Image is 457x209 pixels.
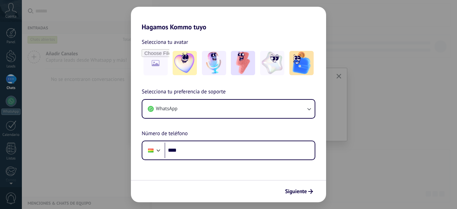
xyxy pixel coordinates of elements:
h2: Hagamos Kommo tuyo [131,7,326,31]
span: WhatsApp [156,106,177,112]
button: WhatsApp [142,100,315,118]
img: -2.jpeg [202,51,226,75]
img: -1.jpeg [173,51,197,75]
span: Número de teléfono [142,129,188,138]
div: Bolivia: + 591 [144,143,157,157]
span: Selecciona tu avatar [142,38,188,47]
img: -3.jpeg [231,51,255,75]
img: -4.jpeg [260,51,284,75]
span: Selecciona tu preferencia de soporte [142,88,226,96]
button: Siguiente [282,186,316,197]
span: Siguiente [285,189,307,194]
img: -5.jpeg [289,51,314,75]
